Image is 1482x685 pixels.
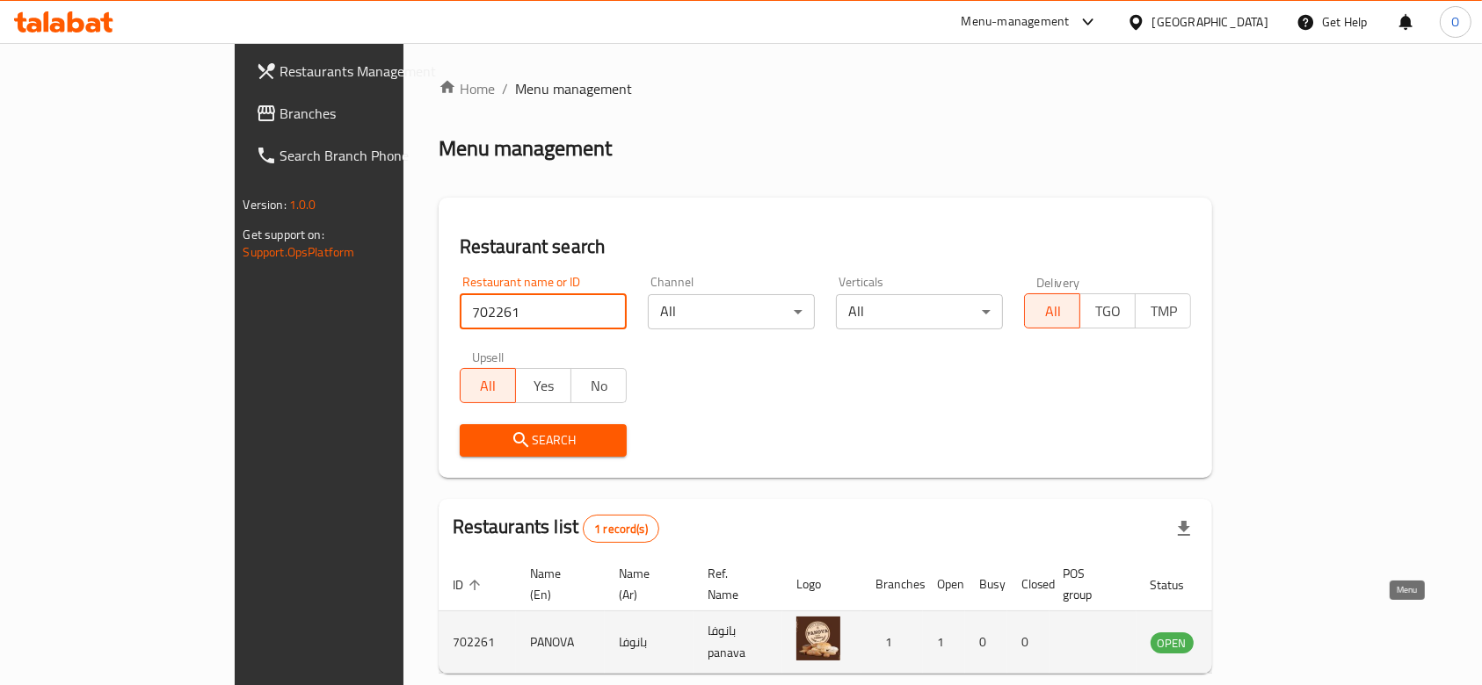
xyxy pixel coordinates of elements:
td: 0 [965,611,1007,674]
h2: Restaurants list [453,514,659,543]
span: TGO [1087,299,1129,324]
span: 1 record(s) [584,521,658,537]
span: O [1451,12,1459,32]
th: Logo [782,558,861,611]
span: All [1032,299,1073,324]
div: Total records count [583,515,659,543]
div: OPEN [1151,632,1194,653]
a: Search Branch Phone [242,134,483,177]
span: All [468,373,509,399]
span: Menu management [515,78,632,99]
span: Version: [243,193,287,216]
span: Search Branch Phone [280,145,469,166]
span: TMP [1143,299,1184,324]
span: OPEN [1151,633,1194,653]
button: Yes [515,368,571,403]
button: All [460,368,516,403]
label: Delivery [1036,276,1080,288]
span: Search [474,429,613,451]
button: All [1024,293,1080,328]
td: 0 [1007,611,1050,674]
th: Closed [1007,558,1050,611]
a: Support.OpsPlatform [243,241,355,263]
span: Restaurants Management [280,61,469,82]
label: Upsell [472,350,505,363]
td: بانوفا [605,611,694,674]
span: Get support on: [243,223,324,246]
span: Yes [523,373,564,399]
table: enhanced table [439,558,1289,674]
div: All [836,294,1003,329]
a: Restaurants Management [242,50,483,92]
th: Busy [965,558,1007,611]
span: Name (En) [530,563,584,605]
img: PANOVA [796,616,840,660]
span: ID [453,574,486,595]
span: 1.0.0 [289,193,316,216]
span: Status [1151,574,1208,595]
span: Ref. Name [708,563,761,605]
td: PANOVA [516,611,605,674]
span: Branches [280,103,469,124]
input: Search for restaurant name or ID.. [460,294,627,329]
span: POS group [1064,563,1115,605]
span: No [578,373,620,399]
span: Name (Ar) [619,563,672,605]
td: بانوفا panava [694,611,782,674]
h2: Menu management [439,134,612,162]
h2: Restaurant search [460,234,1192,260]
button: No [570,368,627,403]
td: 1 [861,611,923,674]
td: 1 [923,611,965,674]
li: / [502,78,508,99]
button: TGO [1079,293,1136,328]
div: [GEOGRAPHIC_DATA] [1152,12,1268,32]
div: Menu-management [962,11,1070,32]
th: Open [923,558,965,611]
nav: breadcrumb [439,78,1213,99]
div: Export file [1163,508,1205,550]
a: Branches [242,92,483,134]
button: TMP [1135,293,1191,328]
th: Branches [861,558,923,611]
button: Search [460,424,627,457]
div: All [648,294,815,329]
